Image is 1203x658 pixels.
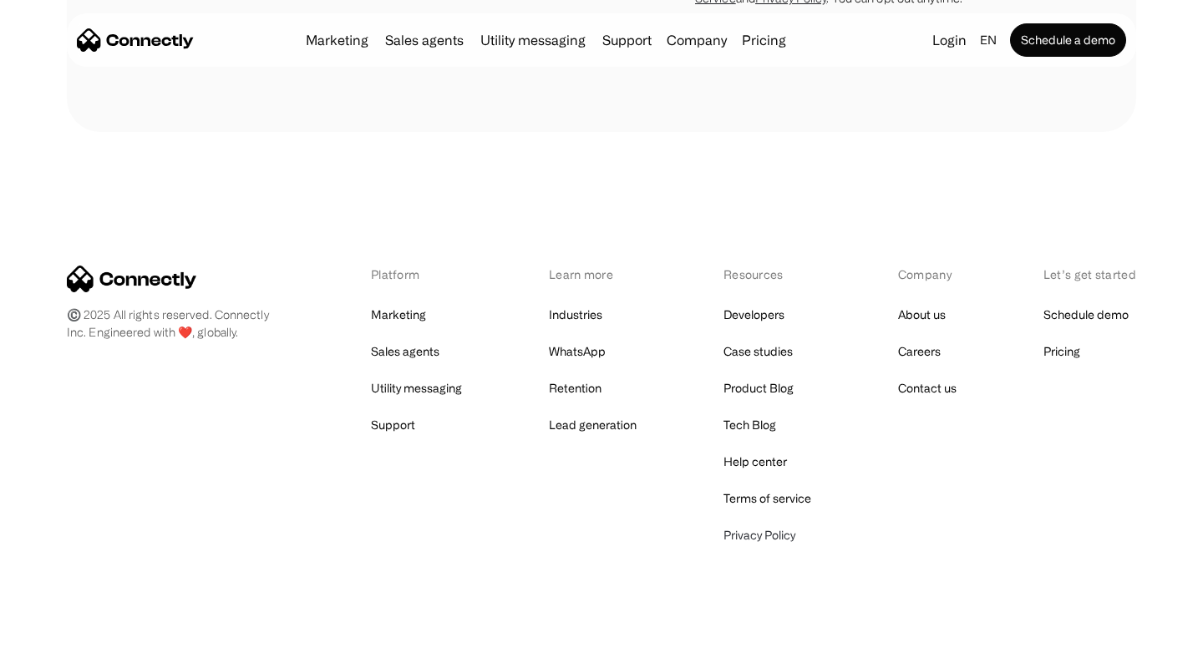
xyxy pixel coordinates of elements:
div: en [973,28,1007,52]
div: Company [898,266,957,283]
a: Sales agents [378,33,470,47]
a: Support [371,413,415,437]
a: Product Blog [723,377,794,400]
a: Retention [549,377,601,400]
a: About us [898,303,946,326]
a: Developers [723,303,784,326]
a: Tech Blog [723,413,776,437]
a: Case studies [723,340,793,363]
a: Schedule a demo [1010,23,1126,57]
a: Login [926,28,973,52]
div: Company [662,28,732,52]
a: Careers [898,340,941,363]
a: Help center [723,450,787,473]
div: Resources [723,266,811,283]
a: Support [596,33,658,47]
div: Platform [371,266,462,283]
a: Pricing [735,33,793,47]
div: Let’s get started [1043,266,1136,283]
a: Marketing [299,33,375,47]
div: Learn more [549,266,637,283]
a: Utility messaging [474,33,592,47]
a: Privacy Policy [723,524,795,547]
a: WhatsApp [549,340,606,363]
a: Lead generation [549,413,637,437]
a: Pricing [1043,340,1080,363]
a: Utility messaging [371,377,462,400]
a: home [77,28,194,53]
a: Industries [549,303,602,326]
a: Marketing [371,303,426,326]
div: Company [667,28,727,52]
a: Terms of service [723,487,811,510]
div: en [980,28,997,52]
a: Sales agents [371,340,439,363]
a: Contact us [898,377,957,400]
aside: Language selected: English [17,627,100,652]
ul: Language list [33,629,100,652]
a: Schedule demo [1043,303,1129,326]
